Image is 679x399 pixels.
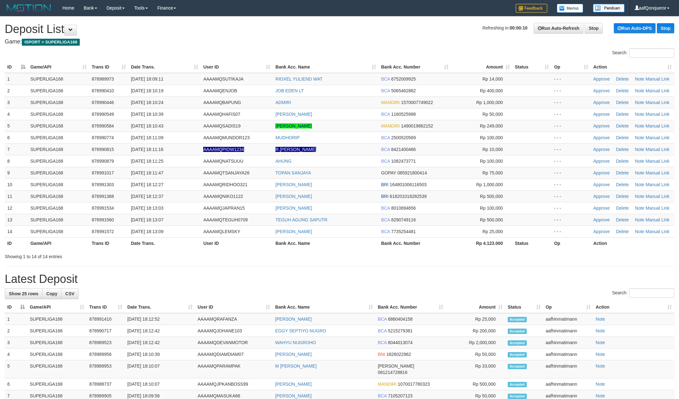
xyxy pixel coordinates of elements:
[645,206,670,211] a: Manual Link
[28,85,89,96] td: SUPERLIGA168
[635,159,644,164] a: Note
[203,182,247,187] span: AAAAMQRIDHOO321
[381,100,400,105] span: MANDIRI
[635,76,644,82] a: Note
[585,23,603,34] a: Stop
[381,159,390,164] span: BCA
[593,206,610,211] a: Approve
[275,135,299,140] a: MUDHORIP
[203,135,249,140] span: AAAAMQMUNDOR123
[125,313,195,325] td: [DATE] 18:12:52
[275,382,311,387] a: [PERSON_NAME]
[275,182,312,187] a: [PERSON_NAME]
[635,194,644,199] a: Note
[5,61,28,73] th: ID: activate to sort column descending
[9,291,38,296] span: Show 25 rows
[612,48,674,58] label: Search:
[551,214,591,226] td: - - -
[645,123,670,128] a: Manual Link
[593,217,610,222] a: Approve
[5,96,28,108] td: 3
[203,217,248,222] span: AAAAMQTEGUH0709
[551,167,591,179] td: - - -
[5,23,674,36] h1: Deposit List
[131,182,163,187] span: [DATE] 18:12:27
[275,159,292,164] a: AHUNG
[616,76,629,82] a: Delete
[275,393,311,398] a: [PERSON_NAME]
[482,112,503,117] span: Rp 50,000
[92,194,114,199] span: 878991368
[551,61,591,73] th: Op: activate to sort column ascending
[5,155,28,167] td: 8
[593,229,610,234] a: Approve
[5,237,28,249] th: ID
[46,291,57,296] span: Copy
[5,313,27,325] td: 1
[482,76,503,82] span: Rp 14,000
[273,61,379,73] th: Bank Acc. Name: activate to sort column ascending
[645,194,670,199] a: Manual Link
[92,123,114,128] span: 878990584
[543,313,593,325] td: aafhinmatimann
[480,159,503,164] span: Rp 100,000
[275,340,316,345] a: WAHYU NUGROHO
[516,4,547,13] img: Feedback.jpg
[28,108,89,120] td: SUPERLIGA168
[131,112,163,117] span: [DATE] 18:10:39
[593,76,610,82] a: Approve
[551,237,591,249] th: Op
[28,202,89,214] td: SUPERLIGA168
[476,182,503,187] span: Rp 1,000,000
[645,112,670,117] a: Manual Link
[645,100,670,105] a: Manual Link
[551,73,591,85] td: - - -
[275,88,304,93] a: JOB EDEN LT
[593,182,610,187] a: Approve
[593,135,610,140] a: Approve
[397,170,427,175] span: Copy 085921800414 to clipboard
[65,291,74,296] span: CSV
[125,337,195,349] td: [DATE] 18:12:42
[5,325,27,337] td: 2
[557,4,583,13] img: Button%20Memo.svg
[92,217,114,222] span: 878991560
[476,100,503,105] span: Rp 1,000,000
[129,237,201,249] th: Date Trans.
[5,39,674,45] h4: Game:
[5,214,28,226] td: 13
[593,123,610,128] a: Approve
[591,237,674,249] th: Action
[275,100,291,105] a: ADMIRI
[129,61,201,73] th: Date Trans.: activate to sort column ascending
[390,194,427,199] span: Copy 618201018282539 to clipboard
[131,206,163,211] span: [DATE] 18:13:03
[482,147,503,152] span: Rp 10,000
[203,229,240,234] span: AAAAMQLEMSKY
[551,96,591,108] td: - - -
[131,123,163,128] span: [DATE] 18:10:43
[125,325,195,337] td: [DATE] 18:12:42
[551,190,591,202] td: - - -
[551,143,591,155] td: - - -
[482,229,503,234] span: Rp 25,000
[616,182,629,187] a: Delete
[388,317,412,322] span: Copy 6860404158 to clipboard
[92,170,114,175] span: 878991017
[593,147,610,152] a: Approve
[635,170,644,175] a: Note
[275,328,326,333] a: EGGY SEPTIYO NUGRO
[635,135,644,140] a: Note
[381,135,390,140] span: BCA
[203,88,237,93] span: AAAAMQENJOB
[596,363,605,369] a: Note
[645,147,670,152] a: Manual Link
[645,217,670,222] a: Manual Link
[27,313,87,325] td: SUPERLIGA168
[275,123,312,128] a: [PERSON_NAME]
[543,337,593,349] td: aafhinmatimann
[391,147,416,152] span: Copy 8421400466 to clipboard
[401,100,433,105] span: Copy 1570007749022 to clipboard
[201,61,273,73] th: User ID: activate to sort column ascending
[616,135,629,140] a: Delete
